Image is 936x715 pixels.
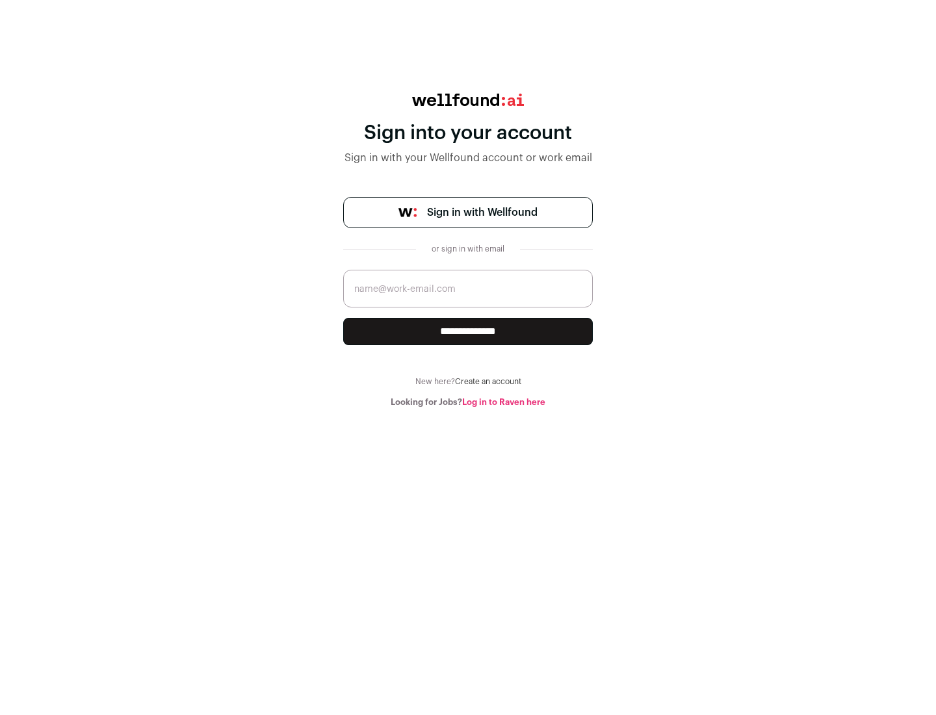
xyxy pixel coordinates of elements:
[427,205,538,220] span: Sign in with Wellfound
[343,397,593,408] div: Looking for Jobs?
[343,150,593,166] div: Sign in with your Wellfound account or work email
[412,94,524,106] img: wellfound:ai
[398,208,417,217] img: wellfound-symbol-flush-black-fb3c872781a75f747ccb3a119075da62bfe97bd399995f84a933054e44a575c4.png
[343,122,593,145] div: Sign into your account
[455,378,521,385] a: Create an account
[426,244,510,254] div: or sign in with email
[343,197,593,228] a: Sign in with Wellfound
[462,398,545,406] a: Log in to Raven here
[343,270,593,307] input: name@work-email.com
[343,376,593,387] div: New here?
